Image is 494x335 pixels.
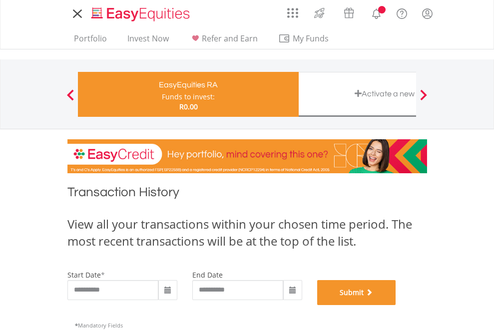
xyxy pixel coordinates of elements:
[341,5,357,21] img: vouchers-v2.svg
[317,280,396,305] button: Submit
[179,102,198,111] span: R0.00
[281,2,305,18] a: AppsGrid
[202,33,258,44] span: Refer and Earn
[87,2,194,22] a: Home page
[75,322,123,329] span: Mandatory Fields
[287,7,298,18] img: grid-menu-icon.svg
[70,33,111,49] a: Portfolio
[123,33,173,49] a: Invest Now
[389,2,415,22] a: FAQ's and Support
[60,94,80,104] button: Previous
[414,94,434,104] button: Next
[364,2,389,22] a: Notifications
[415,2,440,24] a: My Profile
[89,6,194,22] img: EasyEquities_Logo.png
[185,33,262,49] a: Refer and Earn
[67,270,101,280] label: start date
[192,270,223,280] label: end date
[67,183,427,206] h1: Transaction History
[162,92,215,102] div: Funds to invest:
[334,2,364,21] a: Vouchers
[67,139,427,173] img: EasyCredit Promotion Banner
[84,78,293,92] div: EasyEquities RA
[67,216,427,250] div: View all your transactions within your chosen time period. The most recent transactions will be a...
[278,32,344,45] span: My Funds
[311,5,328,21] img: thrive-v2.svg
